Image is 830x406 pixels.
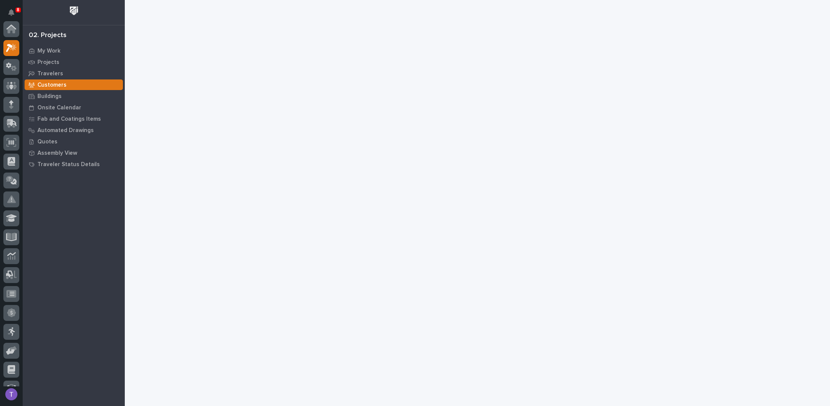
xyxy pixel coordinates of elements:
p: Buildings [37,93,62,100]
p: Automated Drawings [37,127,94,134]
a: Traveler Status Details [23,159,125,170]
a: Projects [23,56,125,68]
a: My Work [23,45,125,56]
a: Buildings [23,90,125,102]
button: users-avatar [3,386,19,402]
p: Customers [37,82,67,89]
img: Workspace Logo [67,4,81,18]
a: Customers [23,79,125,90]
p: Traveler Status Details [37,161,100,168]
p: Projects [37,59,59,66]
a: Onsite Calendar [23,102,125,113]
p: Fab and Coatings Items [37,116,101,123]
p: 8 [17,7,19,12]
p: Onsite Calendar [37,104,81,111]
div: 02. Projects [29,31,67,40]
p: Quotes [37,138,57,145]
a: Quotes [23,136,125,147]
button: Notifications [3,5,19,20]
p: Assembly View [37,150,77,157]
p: Travelers [37,70,63,77]
div: Notifications8 [9,9,19,21]
a: Fab and Coatings Items [23,113,125,124]
a: Assembly View [23,147,125,159]
a: Travelers [23,68,125,79]
p: My Work [37,48,61,54]
a: Automated Drawings [23,124,125,136]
